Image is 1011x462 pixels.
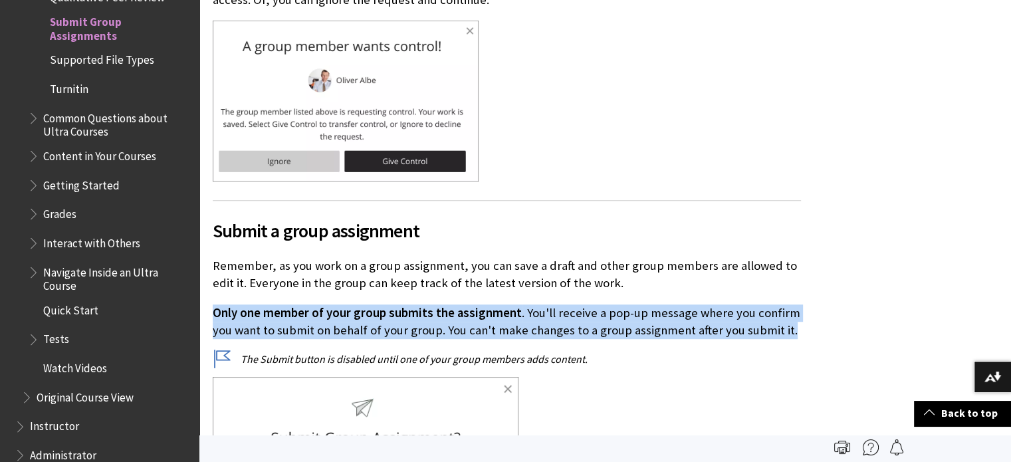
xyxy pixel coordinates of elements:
span: Tests [43,328,69,346]
span: Grades [43,203,76,221]
span: Interact with Others [43,232,140,250]
p: . You'll receive a pop-up message where you confirm you want to submit on behalf of your group. Y... [213,304,801,339]
span: Original Course View [37,386,134,404]
span: Content in Your Courses [43,145,156,163]
span: Quick Start [43,299,98,317]
span: Getting Started [43,174,120,192]
a: Back to top [914,401,1011,425]
span: Administrator [30,444,96,462]
p: The Submit button is disabled until one of your group members adds content. [213,352,801,366]
span: Submit a group assignment [213,217,801,245]
span: Navigate Inside an Ultra Course [43,261,190,292]
span: Common Questions about Ultra Courses [43,107,190,138]
span: Turnitin [50,78,88,96]
span: Submit Group Assignments [50,11,190,43]
img: More help [863,439,879,455]
span: Instructor [30,415,79,433]
span: Supported File Types [50,49,154,67]
img: Follow this page [889,439,905,455]
img: Image of the notification “A group member wants control” [213,21,479,181]
span: Watch Videos [43,357,107,375]
span: Only one member of your group submits the assignment [213,305,522,320]
p: Remember, as you work on a group assignment, you can save a draft and other group members are all... [213,257,801,292]
img: Print [834,439,850,455]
